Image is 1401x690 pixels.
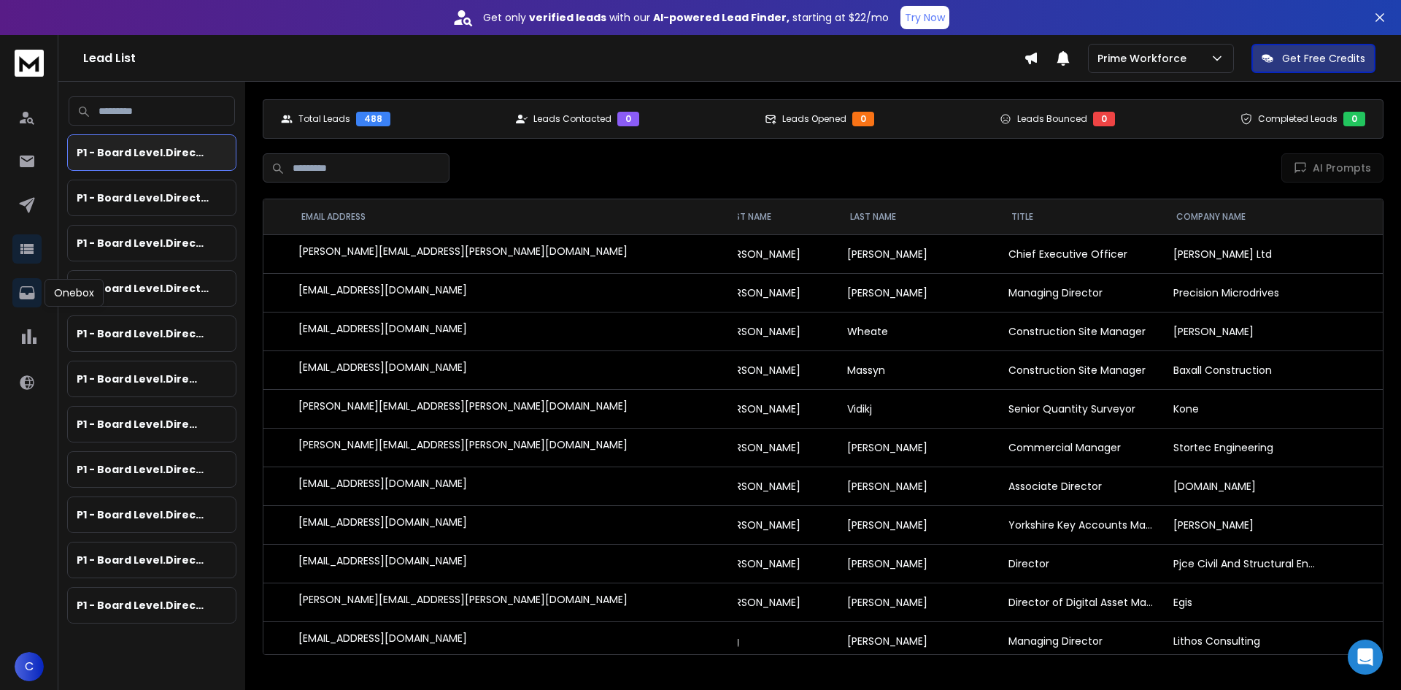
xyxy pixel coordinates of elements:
[77,145,209,160] p: P1 - Board Level.Director - Business Leaders
[77,372,203,386] p: P1 - Board Level.Director - HR
[298,631,729,651] div: [EMAIL_ADDRESS][DOMAIN_NAME]
[1000,621,1165,660] td: Managing Director
[1348,640,1383,675] div: Open Intercom Messenger
[1165,273,1329,312] td: Precision Microdrives
[77,507,207,522] p: P1 - Board Level.Director - Procurement
[1000,544,1165,583] td: Director
[711,621,838,660] td: Reg
[838,544,1000,583] td: [PERSON_NAME]
[483,10,889,25] p: Get only with our starting at $22/mo
[77,417,202,432] p: P1 - Board Level.Director - IT
[77,598,204,613] p: P1 - Board Level.Director - QHSE
[1000,389,1165,428] td: Senior Quantity Surveyor
[298,515,729,535] div: [EMAIL_ADDRESS][DOMAIN_NAME]
[1093,112,1115,126] div: 0
[1165,428,1329,467] td: Stortec Engineering
[77,553,206,567] p: P1 - Board Level.Director - Projects
[77,326,205,341] p: P1 - Board Level.Director - Finance
[711,544,838,583] td: [PERSON_NAME]
[1000,583,1165,621] td: Director of Digital Asset Management
[711,350,838,389] td: [PERSON_NAME]
[15,50,44,77] img: logo
[905,10,945,25] p: Try Now
[298,592,729,613] div: [PERSON_NAME][EMAIL_ADDRESS][PERSON_NAME][DOMAIN_NAME]
[298,321,729,342] div: [EMAIL_ADDRESS][DOMAIN_NAME]
[1165,505,1329,544] td: [PERSON_NAME]
[711,389,838,428] td: [PERSON_NAME]
[298,360,729,380] div: [EMAIL_ADDRESS][DOMAIN_NAME]
[77,462,207,477] p: P1 - Board Level.Director - Operations
[838,621,1000,660] td: [PERSON_NAME]
[900,6,949,29] button: Try Now
[653,10,790,25] strong: AI-powered Lead Finder,
[356,112,390,126] div: 488
[290,199,738,234] th: EMAIL ADDRESS
[1165,234,1329,273] td: [PERSON_NAME] Ltd
[533,113,611,125] p: Leads Contacted
[15,652,44,681] button: C
[711,428,838,467] td: [PERSON_NAME]
[782,113,846,125] p: Leads Opened
[838,312,1000,350] td: Wheate
[1165,312,1329,350] td: [PERSON_NAME]
[838,428,1000,467] td: [PERSON_NAME]
[711,234,838,273] td: [PERSON_NAME]
[1165,467,1329,505] td: [DOMAIN_NAME]
[1165,199,1329,234] th: Company Name
[1000,234,1165,273] td: Chief Executive Officer
[1000,467,1165,505] td: Associate Director
[711,199,838,234] th: FIRST NAME
[1165,389,1329,428] td: Kone
[1258,113,1338,125] p: Completed Leads
[838,350,1000,389] td: Massyn
[298,113,350,125] p: Total Leads
[838,467,1000,505] td: [PERSON_NAME]
[1165,583,1329,621] td: Egis
[298,399,729,419] div: [PERSON_NAME][EMAIL_ADDRESS][PERSON_NAME][DOMAIN_NAME]
[838,583,1000,621] td: [PERSON_NAME]
[1000,312,1165,350] td: Construction Site Manager
[711,273,838,312] td: [PERSON_NAME]
[1097,51,1192,66] p: Prime Workforce
[77,191,209,205] p: P1 - Board Level.Director - Commercial & Sales
[298,244,729,264] div: [PERSON_NAME][EMAIL_ADDRESS][PERSON_NAME][DOMAIN_NAME]
[838,234,1000,273] td: [PERSON_NAME]
[77,281,210,296] p: P1 - Board Level.Director - Engineering & Technical
[852,112,874,126] div: 0
[838,389,1000,428] td: Vidikj
[1000,199,1165,234] th: title
[83,50,1024,67] h1: Lead List
[838,505,1000,544] td: [PERSON_NAME]
[298,553,729,574] div: [EMAIL_ADDRESS][DOMAIN_NAME]
[838,199,1000,234] th: LAST NAME
[1000,273,1165,312] td: Managing Director
[298,283,729,303] div: [EMAIL_ADDRESS][DOMAIN_NAME]
[1165,350,1329,389] td: Baxall Construction
[1017,113,1087,125] p: Leads Bounced
[77,236,205,250] p: P1 - Board Level.Director - Design
[298,476,729,497] div: [EMAIL_ADDRESS][DOMAIN_NAME]
[1000,350,1165,389] td: Construction Site Manager
[1000,505,1165,544] td: Yorkshire Key Accounts Manager
[529,10,606,25] strong: verified leads
[1343,112,1365,126] div: 0
[711,583,838,621] td: [PERSON_NAME]
[1281,153,1383,183] button: AI Prompts
[1165,544,1329,583] td: Pjce Civil And Structural Engineers
[711,312,838,350] td: [PERSON_NAME]
[1251,44,1375,73] button: Get Free Credits
[711,505,838,544] td: [PERSON_NAME]
[617,112,639,126] div: 0
[45,279,104,307] div: Onebox
[1000,428,1165,467] td: Commercial Manager
[1282,51,1365,66] p: Get Free Credits
[838,273,1000,312] td: [PERSON_NAME]
[298,437,729,458] div: [PERSON_NAME][EMAIL_ADDRESS][PERSON_NAME][DOMAIN_NAME]
[711,467,838,505] td: [PERSON_NAME]
[1165,621,1329,660] td: Lithos Consulting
